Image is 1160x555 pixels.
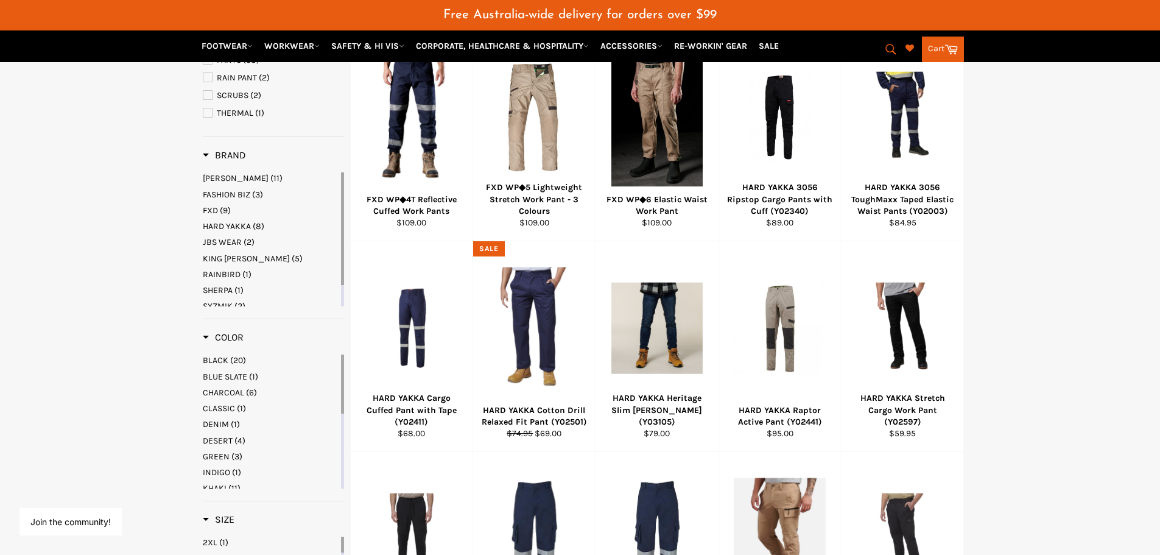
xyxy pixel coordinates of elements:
[203,253,290,264] span: KING [PERSON_NAME]
[203,537,339,548] a: 2XL
[231,451,242,462] span: (3)
[253,221,264,232] span: (8)
[350,241,473,452] a: HARD YAKKA Cargo Cuffed Pant with Tape (Y02411)HARD YAKKA Cargo Cuffed Pant with Tape (Y02411)$68.00
[259,72,270,83] span: (2)
[203,483,227,493] span: KHAKI
[596,241,719,452] a: HARD YAKKA Heritage Slim Jean (Y03105)HARD YAKKA Heritage Slim [PERSON_NAME] (Y03105)$79.00
[203,403,235,414] span: CLASSIC
[718,30,841,241] a: HARD YAKKA 3056 Ripstop Cargo Pants with Cuff (Y02340)HARD YAKKA 3056 Ripstop Cargo Pants with Cu...
[203,387,244,398] span: CHARCOAL
[203,467,339,478] a: INDIGO
[246,387,257,398] span: (6)
[203,149,246,161] h3: Brand
[203,371,339,383] a: BLUE SLATE
[203,285,339,296] a: SHERPA
[726,405,834,428] div: HARD YAKKA Raptor Active Pant (Y02441)
[849,182,956,217] div: HARD YAKKA 3056 ToughMaxx Taped Elastic Waist Pants (Y02003)
[234,301,245,311] span: (2)
[203,237,242,247] span: JBS WEAR
[203,172,339,184] a: BISLEY
[203,107,344,120] a: THERMAL
[411,35,594,57] a: CORPORATE, HEALTHCARE & HOSPITALITY
[203,372,247,382] span: BLUE SLATE
[841,241,964,452] a: HARD YAKKA Stretch Cargo Work Pant (Y02597)HARD YAKKA Stretch Cargo Work Pant (Y02597)$59.95
[203,514,234,526] h3: Size
[203,537,217,548] span: 2XL
[481,405,588,428] div: HARD YAKKA Cotton Drill Relaxed Fit Pant (Y02501)
[203,467,230,478] span: INDIGO
[203,189,250,200] span: FASHION BIZ
[326,35,409,57] a: SAFETY & HI VIS
[250,90,261,101] span: (2)
[203,419,339,430] a: DENIM
[203,189,339,200] a: FASHION BIZ
[473,30,596,241] a: FXD WP◆5 Lightweight Stretch Work Pant - 3 ColoursFXD WP◆5 Lightweight Stretch Work Pant - 3 Colo...
[473,241,596,452] a: HARD YAKKA Cotton Drill Relaxed Fit Pant (Y02501)HARD YAKKA Cotton Drill Relaxed Fit Pant (Y02501...
[358,392,465,428] div: HARD YAKKA Cargo Cuffed Pant with Tape (Y02411)
[203,331,244,344] h3: Color
[203,300,339,312] a: SYZMIK
[718,241,841,452] a: HARD YAKKA Raptor Active Pant (Y02441)HARD YAKKA Raptor Active Pant (Y02441)$95.00
[203,285,233,295] span: SHERPA
[220,205,231,216] span: (9)
[203,205,339,216] a: FXD
[203,221,251,232] span: HARD YAKKA
[203,451,230,462] span: GREEN
[203,173,269,183] span: [PERSON_NAME]
[203,387,339,398] a: CHARCOAL
[203,269,241,280] span: RAINBIRD
[203,435,339,447] a: DESERT
[219,537,228,548] span: (1)
[259,35,325,57] a: WORKWEAR
[292,253,303,264] span: (5)
[203,269,339,280] a: RAINBIRD
[197,35,258,57] a: FOOTWEAR
[841,30,964,241] a: HARD YAKKA 3056 ToughMaxx Taped Elastic Waist Pants (Y02003)HARD YAKKA 3056 ToughMaxx Taped Elast...
[203,205,218,216] span: FXD
[231,419,240,430] span: (1)
[230,355,246,366] span: (20)
[203,221,339,232] a: HARD YAKKA
[237,403,246,414] span: (1)
[350,30,473,241] a: FXD WP◆4T Reflective Cuffed Work PantsFXD WP◆4T Reflective Cuffed Work Pants$109.00
[443,9,717,21] span: Free Australia-wide delivery for orders over $99
[726,182,834,217] div: HARD YAKKA 3056 Ripstop Cargo Pants with Cuff (Y02340)
[203,514,234,525] span: Size
[203,451,339,462] a: GREEN
[203,71,344,85] a: RAIN PANT
[203,403,339,414] a: CLASSIC
[203,436,233,446] span: DESERT
[754,35,784,57] a: SALE
[596,30,719,241] a: FXD WP◆6 Elastic Waist Work PantFXD WP◆6 Elastic Waist Work Pant$109.00
[217,108,253,118] span: THERMAL
[203,253,339,264] a: KING GEE
[255,108,264,118] span: (1)
[249,372,258,382] span: (1)
[203,89,344,102] a: SCRUBS
[252,189,263,200] span: (3)
[232,467,241,478] span: (1)
[922,37,964,62] a: Cart
[669,35,752,57] a: RE-WORKIN' GEAR
[849,392,956,428] div: HARD YAKKA Stretch Cargo Work Pant (Y02597)
[203,419,229,430] span: DENIM
[242,269,251,280] span: (1)
[203,355,339,366] a: BLACK
[217,72,257,83] span: RAIN PANT
[234,436,245,446] span: (4)
[244,237,255,247] span: (2)
[203,355,228,366] span: BLACK
[481,182,588,217] div: FXD WP◆5 Lightweight Stretch Work Pant - 3 Colours
[603,392,711,428] div: HARD YAKKA Heritage Slim [PERSON_NAME] (Y03105)
[203,236,339,248] a: JBS WEAR
[234,285,244,295] span: (1)
[203,483,339,494] a: KHAKI
[228,483,241,493] span: (11)
[270,173,283,183] span: (11)
[203,331,244,343] span: Color
[203,301,233,311] span: SYZMIK
[217,90,248,101] span: SCRUBS
[358,194,465,217] div: FXD WP◆4T Reflective Cuffed Work Pants
[603,194,711,217] div: FXD WP◆6 Elastic Waist Work Pant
